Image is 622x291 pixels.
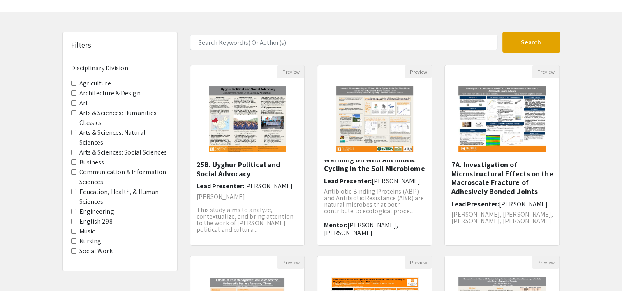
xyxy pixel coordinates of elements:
[372,177,420,185] span: [PERSON_NAME]
[197,160,298,178] h5: 25B. Uyghur Political and Social Advocacy
[532,65,559,78] button: Preview
[71,64,169,72] h6: Disciplinary Division
[79,167,169,187] label: Communication & Information Sciences
[79,157,104,167] label: Business
[502,32,560,53] button: Search
[79,187,169,207] label: Education, Health, & Human Sciences
[79,98,88,108] label: Art
[444,65,560,246] div: Open Presentation <p>7A. Investigation of Microstructural Effects on the Macroscale Fracture of A...
[197,239,288,256] span: Dr. De [PERSON_NAME], Anthropology
[6,254,35,285] iframe: Chat
[79,236,102,246] label: Nursing
[324,221,347,229] span: Mentor:
[277,256,304,269] button: Preview
[197,207,298,233] p: This study aims to analyze, contextualize, and bring attention to the work of [PERSON_NAME] polit...
[71,41,92,50] h5: Filters
[190,65,305,246] div: Open Presentation <p>25B. Uyghur Political and Social Advocacy</p>
[79,108,169,128] label: Arts & Sciences: Humanities Classics
[79,79,111,88] label: Agriculture
[197,182,298,190] h6: Lead Presenter:
[451,160,553,196] h5: 7A. Investigation of Microstructural Effects on the Macroscale Fracture of Adhesively Bonded Joints
[405,65,432,78] button: Preview
[79,207,114,217] label: Engineering
[324,177,425,185] h6: Lead Presenter:
[328,78,421,160] img: <p>29B. Impact of Climate Warming on Wild Antibiotic Cycling in the Soil Microbiome</p>
[244,182,293,190] span: [PERSON_NAME]
[79,128,169,148] label: Arts & Sciences: Natural Sciences
[79,88,141,98] label: Architecture & Design
[405,256,432,269] button: Preview
[79,148,167,157] label: Arts & Sciences: Social Sciences
[79,217,113,226] label: English 298
[324,188,425,215] p: Antibiotic Binding Proteins (ABP) and Antibiotic Resistance (ABR) are natural microbes that both ...
[451,211,553,224] p: [PERSON_NAME], [PERSON_NAME], [PERSON_NAME], [PERSON_NAME]
[324,221,398,237] span: [PERSON_NAME], [PERSON_NAME]
[532,256,559,269] button: Preview
[450,78,554,160] img: <p>7A. Investigation of Microstructural Effects on the Macroscale Fracture of Adhesively Bonded J...
[197,239,220,248] span: Mentor:
[197,194,298,200] p: [PERSON_NAME]
[79,226,95,236] label: Music
[324,146,425,173] h5: 29B. Impact of Climate Warming on Wild Antibiotic Cycling in the Soil Microbiome
[317,65,432,246] div: Open Presentation <p>29B. Impact of Climate Warming on Wild Antibiotic Cycling in the Soil Microb...
[201,78,294,160] img: <p>25B. Uyghur Political and Social Advocacy</p>
[190,35,497,50] input: Search Keyword(s) Or Author(s)
[79,246,113,256] label: Social Work
[277,65,304,78] button: Preview
[451,200,553,208] h6: Lead Presenter:
[499,200,548,208] span: [PERSON_NAME]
